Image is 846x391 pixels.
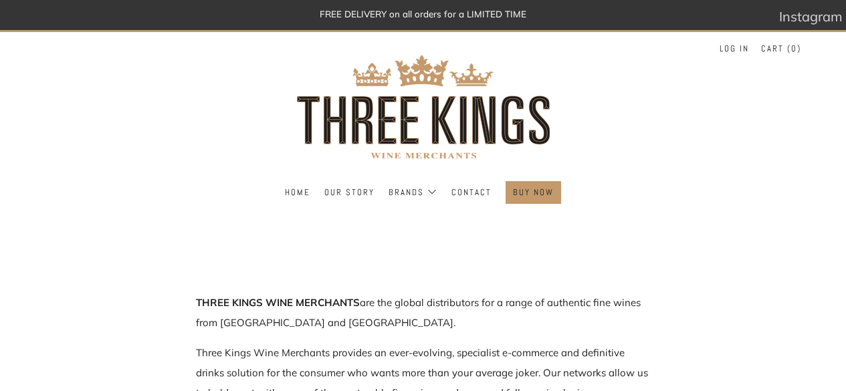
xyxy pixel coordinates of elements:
[285,182,310,203] a: Home
[451,182,492,203] a: Contact
[290,32,557,181] img: three kings wine merchants
[779,8,843,25] span: Instagram
[196,293,651,333] p: are the global distributors for a range of authentic fine wines from [GEOGRAPHIC_DATA] and [GEOGR...
[513,182,554,203] a: BUY NOW
[324,182,375,203] a: Our Story
[720,38,749,59] a: Log in
[389,182,437,203] a: Brands
[791,43,797,54] span: 0
[196,296,360,309] strong: THREE KINGS WINE MERCHANTS
[779,3,843,30] a: Instagram
[761,38,801,59] a: Cart (0)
